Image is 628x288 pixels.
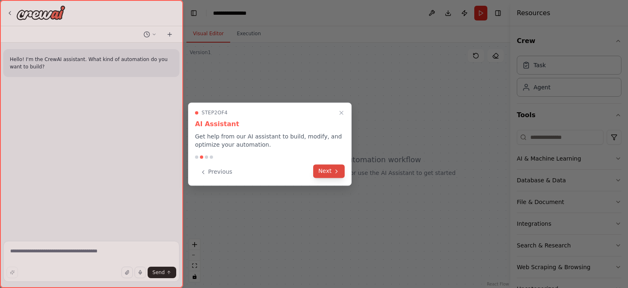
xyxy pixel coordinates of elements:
button: Close walkthrough [336,108,346,118]
h3: AI Assistant [195,119,345,129]
button: Next [313,164,345,178]
p: Get help from our AI assistant to build, modify, and optimize your automation. [195,132,345,149]
button: Previous [195,165,237,179]
span: Step 2 of 4 [202,109,228,116]
button: Hide left sidebar [188,7,200,19]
